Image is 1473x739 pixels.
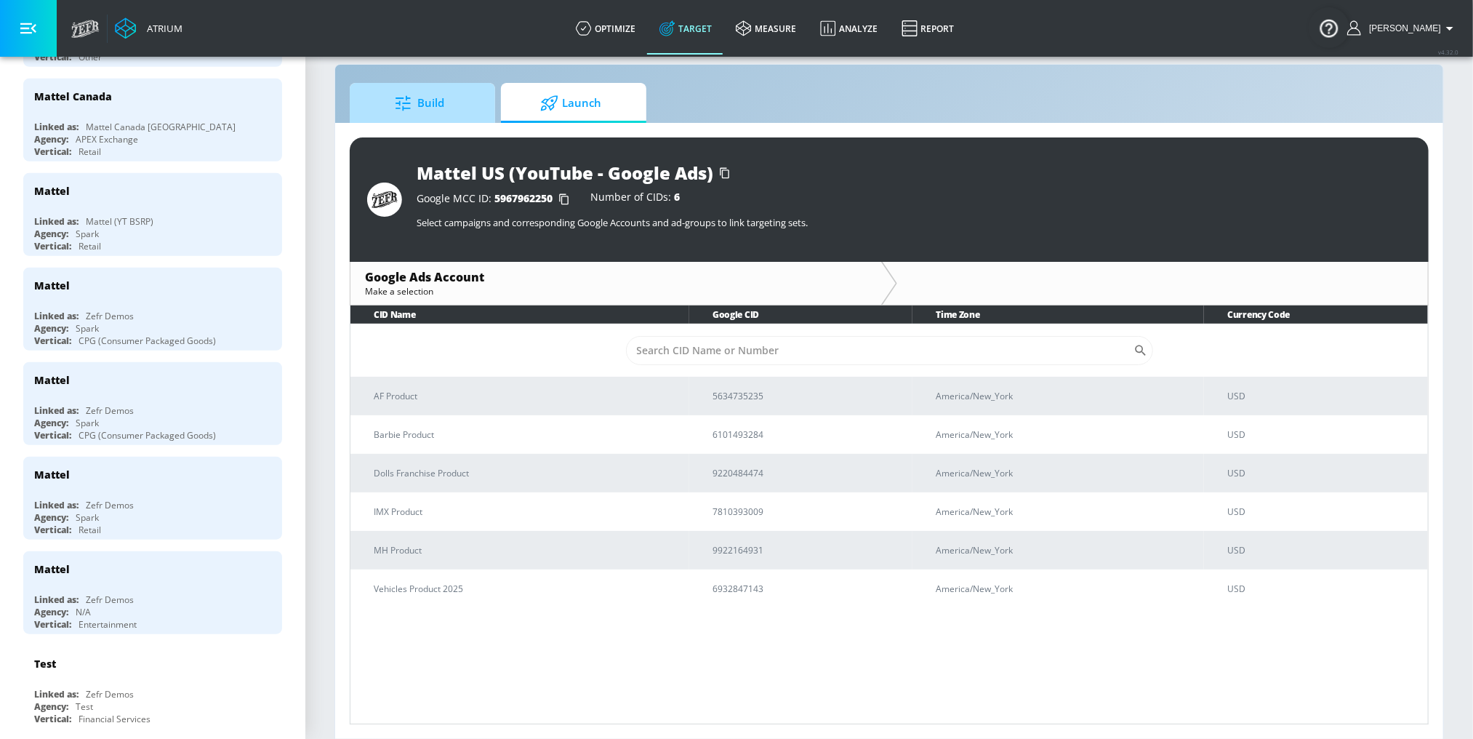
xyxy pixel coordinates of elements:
[1309,7,1349,48] button: Open Resource Center
[76,700,93,713] div: Test
[34,215,79,228] div: Linked as:
[34,240,71,252] div: Vertical:
[417,216,1411,229] p: Select campaigns and corresponding Google Accounts and ad-groups to link targeting sets.
[23,79,282,161] div: Mattel CanadaLinked as:Mattel Canada [GEOGRAPHIC_DATA]Agency:APEX ExchangeVertical:Retail
[23,646,282,729] div: TestLinked as:Zefr DemosAgency:TestVertical:Financial Services
[23,457,282,540] div: MattelLinked as:Zefr DemosAgency:SparkVertical:Retail
[34,184,70,198] div: Mattel
[1227,466,1416,481] p: USD
[34,335,71,347] div: Vertical:
[1227,581,1416,596] p: USD
[34,322,68,335] div: Agency:
[365,285,867,297] div: Make a selection
[34,688,79,700] div: Linked as:
[79,145,101,158] div: Retail
[626,336,1133,365] input: Search CID Name or Number
[34,429,71,442] div: Vertical:
[936,543,1192,558] p: America/New_York
[564,2,648,55] a: optimize
[86,594,134,606] div: Zefr Demos
[374,581,678,596] p: Vehicles Product 2025
[936,388,1192,404] p: America/New_York
[76,133,138,145] div: APEX Exchange
[1347,20,1458,37] button: [PERSON_NAME]
[648,2,724,55] a: Target
[34,310,79,322] div: Linked as:
[374,466,678,481] p: Dolls Franchise Product
[374,543,678,558] p: MH Product
[34,145,71,158] div: Vertical:
[79,51,102,63] div: Other
[79,524,101,536] div: Retail
[936,504,1192,519] p: America/New_York
[374,388,678,404] p: AF Product
[494,191,553,205] span: 5967962250
[79,618,137,631] div: Entertainment
[689,305,912,324] th: Google CID
[34,404,79,417] div: Linked as:
[86,310,134,322] div: Zefr Demos
[23,268,282,351] div: MattelLinked as:Zefr DemosAgency:SparkVertical:CPG (Consumer Packaged Goods)
[86,688,134,700] div: Zefr Demos
[350,262,881,305] div: Google Ads AccountMake a selection
[417,161,713,185] div: Mattel US (YouTube - Google Ads)
[115,17,182,39] a: Atrium
[86,499,134,511] div: Zefr Demos
[79,335,216,347] div: CPG (Consumer Packaged Goods)
[374,427,678,442] p: Barbie Product
[141,22,182,35] div: Atrium
[34,417,68,429] div: Agency:
[515,86,626,121] span: Launch
[936,581,1192,596] p: America/New_York
[23,551,282,634] div: MattelLinked as:Zefr DemosAgency:N/AVertical:Entertainment
[364,86,475,121] span: Build
[76,417,99,429] div: Spark
[34,700,68,713] div: Agency:
[76,228,99,240] div: Spark
[34,606,68,618] div: Agency:
[86,215,153,228] div: Mattel (YT BSRP)
[76,511,99,524] div: Spark
[626,336,1153,365] div: Search CID Name or Number
[365,269,867,285] div: Google Ads Account
[34,279,70,292] div: Mattel
[912,305,1204,324] th: Time Zone
[34,511,68,524] div: Agency:
[713,427,901,442] p: 6101493284
[34,618,71,631] div: Vertical:
[23,362,282,445] div: MattelLinked as:Zefr DemosAgency:SparkVertical:CPG (Consumer Packaged Goods)
[34,468,70,482] div: Mattel
[936,427,1192,442] p: America/New_York
[34,133,68,145] div: Agency:
[23,173,282,256] div: MattelLinked as:Mattel (YT BSRP)Agency:SparkVertical:Retail
[76,322,99,335] div: Spark
[1204,305,1428,324] th: Currency Code
[936,466,1192,481] p: America/New_York
[417,192,576,207] div: Google MCC ID:
[1227,388,1416,404] p: USD
[86,121,236,133] div: Mattel Canada [GEOGRAPHIC_DATA]
[590,192,680,207] div: Number of CIDs:
[1227,427,1416,442] p: USD
[713,504,901,519] p: 7810393009
[1438,48,1458,56] span: v 4.32.0
[890,2,966,55] a: Report
[374,504,678,519] p: IMX Product
[34,499,79,511] div: Linked as:
[34,121,79,133] div: Linked as:
[713,543,901,558] p: 9922164931
[79,429,216,442] div: CPG (Consumer Packaged Goods)
[86,404,134,417] div: Zefr Demos
[34,89,112,103] div: Mattel Canada
[34,228,68,240] div: Agency:
[808,2,890,55] a: Analyze
[76,606,91,618] div: N/A
[713,388,901,404] p: 5634735235
[724,2,808,55] a: measure
[674,190,680,204] span: 6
